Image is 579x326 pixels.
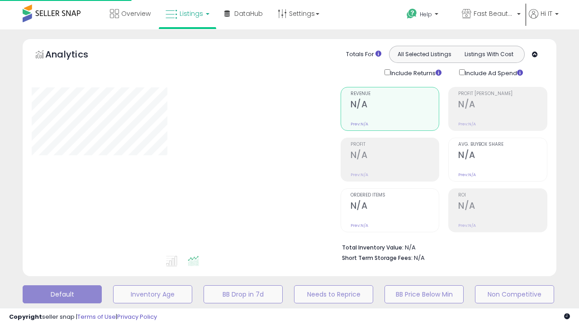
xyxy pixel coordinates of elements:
b: Short Term Storage Fees: [342,254,413,262]
small: Prev: N/A [351,223,368,228]
span: N/A [414,254,425,262]
b: Total Inventory Value: [342,244,403,251]
div: seller snap | | [9,313,157,321]
h2: N/A [351,150,439,162]
button: Default [23,285,102,303]
span: Ordered Items [351,193,439,198]
span: DataHub [234,9,263,18]
span: Profit [351,142,439,147]
button: Inventory Age [113,285,192,303]
span: Profit [PERSON_NAME] [458,91,547,96]
div: Totals For [346,50,381,59]
span: Overview [121,9,151,18]
span: Help [420,10,432,18]
li: N/A [342,241,541,252]
small: Prev: N/A [458,121,476,127]
a: Terms of Use [77,312,116,321]
h5: Analytics [45,48,106,63]
span: Revenue [351,91,439,96]
span: Hi IT [541,9,552,18]
span: Listings [180,9,203,18]
h2: N/A [458,150,547,162]
div: Include Ad Spend [452,67,537,78]
i: Get Help [406,8,418,19]
button: BB Price Below Min [384,285,464,303]
h2: N/A [458,99,547,111]
small: Prev: N/A [351,121,368,127]
strong: Copyright [9,312,42,321]
small: Prev: N/A [351,172,368,177]
small: Prev: N/A [458,223,476,228]
button: BB Drop in 7d [204,285,283,303]
a: Help [399,1,454,29]
button: Listings With Cost [456,48,522,60]
div: Include Returns [378,67,452,78]
span: ROI [458,193,547,198]
h2: N/A [351,99,439,111]
small: Prev: N/A [458,172,476,177]
a: Privacy Policy [117,312,157,321]
button: All Selected Listings [392,48,457,60]
button: Needs to Reprice [294,285,373,303]
span: Fast Beauty ([GEOGRAPHIC_DATA]) [474,9,514,18]
h2: N/A [351,201,439,213]
h2: N/A [458,201,547,213]
span: Avg. Buybox Share [458,142,547,147]
button: Non Competitive [475,285,554,303]
a: Hi IT [529,9,559,29]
